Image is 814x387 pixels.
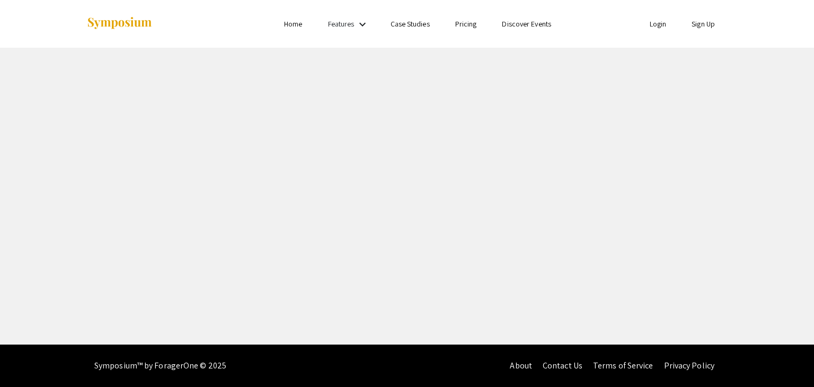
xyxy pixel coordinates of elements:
[650,19,667,29] a: Login
[391,19,430,29] a: Case Studies
[455,19,477,29] a: Pricing
[356,18,369,31] mat-icon: Expand Features list
[94,345,226,387] div: Symposium™ by ForagerOne © 2025
[543,360,582,371] a: Contact Us
[284,19,302,29] a: Home
[502,19,551,29] a: Discover Events
[510,360,532,371] a: About
[664,360,714,371] a: Privacy Policy
[86,16,153,31] img: Symposium by ForagerOne
[328,19,355,29] a: Features
[692,19,715,29] a: Sign Up
[593,360,653,371] a: Terms of Service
